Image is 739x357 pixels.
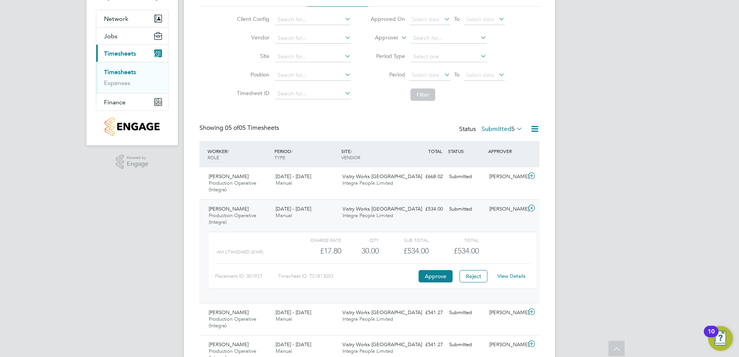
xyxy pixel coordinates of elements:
[209,206,249,212] span: [PERSON_NAME]
[209,212,256,225] span: Production Operative (Integra)
[339,144,406,164] div: SITE
[412,71,439,78] span: Select date
[708,331,715,342] div: 10
[209,316,256,329] span: Production Operative (Integra)
[209,180,256,193] span: Production Operative (Integra)
[410,88,435,101] button: Filter
[276,316,292,322] span: Manual
[370,71,405,78] label: Period
[364,34,398,42] label: Approver
[235,34,269,41] label: Vendor
[104,99,126,106] span: Finance
[454,246,479,255] span: £534.00
[96,93,168,110] button: Finance
[272,144,339,164] div: PERIOD
[342,173,422,180] span: Vistry Works [GEOGRAPHIC_DATA]
[116,155,149,169] a: Powered byEngage
[341,235,379,245] div: QTY
[446,144,486,158] div: STATUS
[199,124,281,132] div: Showing
[275,33,351,44] input: Search for...
[482,125,523,133] label: Submitted
[105,117,159,136] img: countryside-properties-logo-retina.png
[276,348,292,354] span: Manual
[96,45,168,62] button: Timesheets
[235,53,269,59] label: Site
[410,51,487,62] input: Select one
[446,170,486,183] div: Submitted
[208,154,219,160] span: ROLE
[96,27,168,44] button: Jobs
[275,14,351,25] input: Search for...
[428,148,442,154] span: TOTAL
[466,16,494,23] span: Select date
[511,125,515,133] span: 5
[96,117,169,136] a: Go to home page
[379,245,429,257] div: £534.00
[291,148,293,154] span: /
[379,235,429,245] div: Sub Total
[96,10,168,27] button: Network
[275,88,351,99] input: Search for...
[127,155,148,161] span: Powered by
[446,338,486,351] div: Submitted
[370,53,405,59] label: Period Type
[278,270,417,282] div: Timesheet ID: TS1813003
[342,180,393,186] span: Integra People Limited
[370,15,405,22] label: Approved On
[227,148,229,154] span: /
[225,124,279,132] span: 05 Timesheets
[341,245,379,257] div: 30.00
[486,170,526,183] div: [PERSON_NAME]
[497,273,526,279] a: View Details
[429,235,478,245] div: Total
[276,212,292,219] span: Manual
[209,341,249,348] span: [PERSON_NAME]
[452,70,462,80] span: To
[235,90,269,97] label: Timesheet ID
[275,51,351,62] input: Search for...
[459,124,524,135] div: Status
[410,33,487,44] input: Search for...
[342,316,393,322] span: Integra People Limited
[225,124,239,132] span: 05 of
[104,32,117,40] span: Jobs
[446,306,486,319] div: Submitted
[276,206,311,212] span: [DATE] - [DATE]
[276,173,311,180] span: [DATE] - [DATE]
[275,70,351,81] input: Search for...
[235,15,269,22] label: Client Config
[342,341,422,348] span: Vistry Works [GEOGRAPHIC_DATA]
[486,203,526,216] div: [PERSON_NAME]
[342,206,422,212] span: Vistry Works [GEOGRAPHIC_DATA]
[276,180,292,186] span: Manual
[486,306,526,319] div: [PERSON_NAME]
[276,341,311,348] span: [DATE] - [DATE]
[215,270,278,282] div: Placement ID: 301927
[209,173,249,180] span: [PERSON_NAME]
[96,62,168,93] div: Timesheets
[452,14,462,24] span: To
[466,71,494,78] span: Select date
[486,338,526,351] div: [PERSON_NAME]
[351,148,352,154] span: /
[419,270,453,282] button: Approve
[274,154,285,160] span: TYPE
[104,79,130,87] a: Expenses
[708,326,733,351] button: Open Resource Center, 10 new notifications
[104,15,128,22] span: Network
[406,306,446,319] div: £541.27
[104,68,136,76] a: Timesheets
[342,348,393,354] span: Integra People Limited
[216,249,263,255] span: AM Standard (£/HR)
[460,270,487,282] button: Reject
[342,212,393,219] span: Integra People Limited
[276,309,311,316] span: [DATE] - [DATE]
[104,50,136,57] span: Timesheets
[342,309,422,316] span: Vistry Works [GEOGRAPHIC_DATA]
[127,161,148,167] span: Engage
[235,71,269,78] label: Position
[341,154,360,160] span: VENDOR
[206,144,272,164] div: WORKER
[486,144,526,158] div: APPROVER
